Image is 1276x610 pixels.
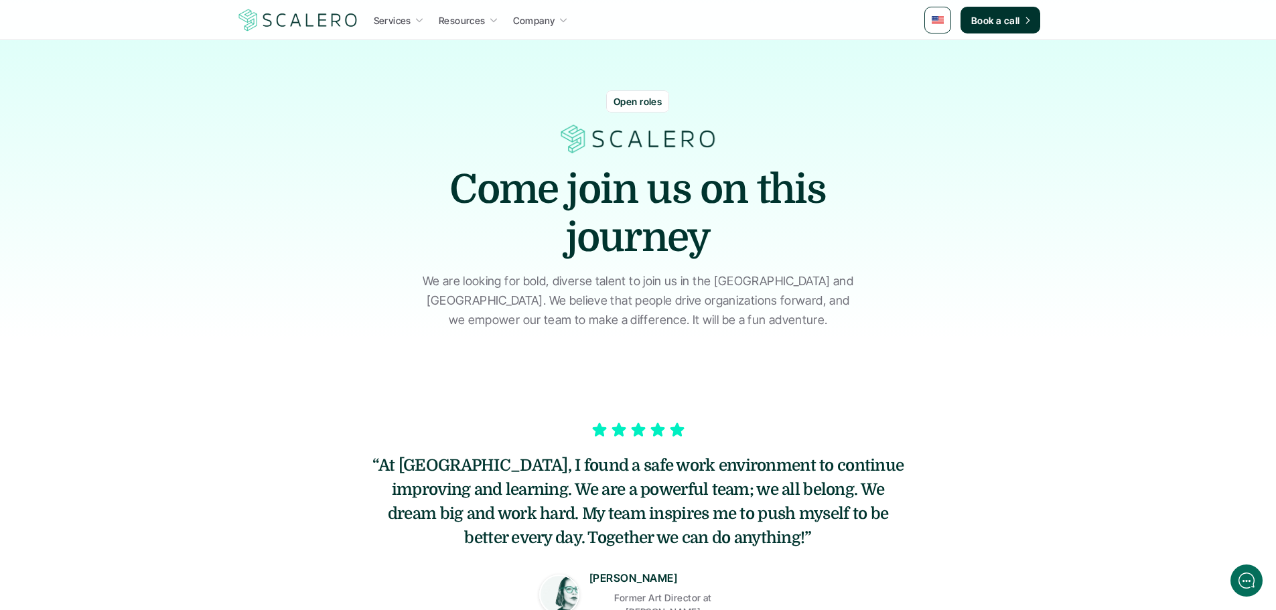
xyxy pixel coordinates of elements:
[21,177,247,204] button: New conversation
[20,65,248,86] h1: Hi! Welcome to Scalero.
[439,13,486,27] p: Resources
[614,94,662,108] p: Open roles
[112,468,169,477] span: We run on Gist
[437,165,839,262] h1: Come join us on this journey
[589,570,677,587] p: [PERSON_NAME]
[558,123,719,155] img: Scalero logo
[961,7,1040,33] a: Book a call
[20,89,248,153] h2: Let us know if we can help with lifecycle marketing.
[236,8,360,32] a: Scalero company logo
[86,185,161,196] span: New conversation
[971,13,1020,27] p: Book a call
[236,7,360,33] img: Scalero company logo
[1230,564,1263,597] iframe: gist-messenger-bubble-iframe
[513,13,555,27] p: Company
[421,272,856,329] p: We are looking for bold, diverse talent to join us in the [GEOGRAPHIC_DATA] and [GEOGRAPHIC_DATA]...
[374,13,411,27] p: Services
[370,453,906,550] h5: “At [GEOGRAPHIC_DATA], I found a safe work environment to continue improving and learning. We are...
